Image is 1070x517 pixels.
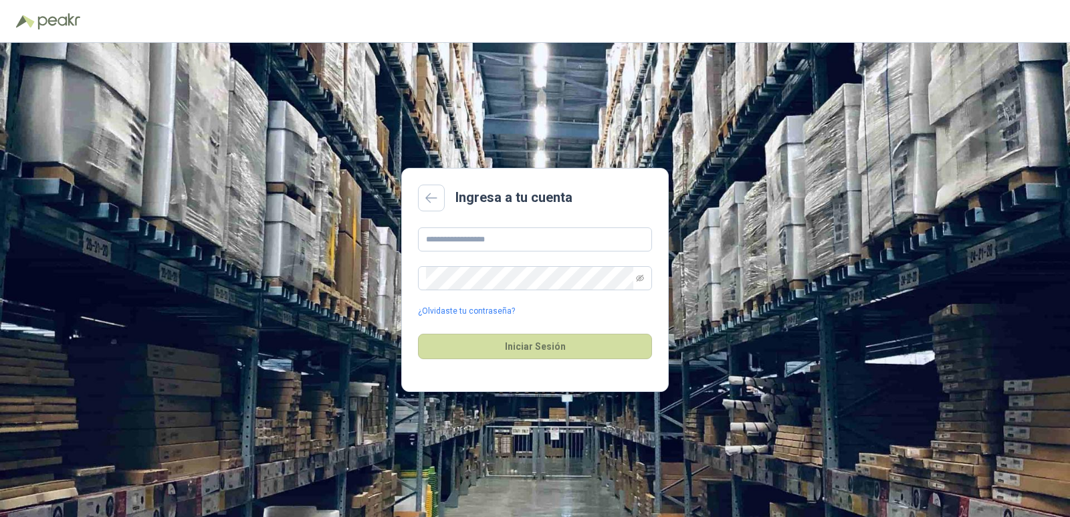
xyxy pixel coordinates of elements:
h2: Ingresa a tu cuenta [455,187,572,208]
img: Logo [16,15,35,28]
button: Iniciar Sesión [418,334,652,359]
a: ¿Olvidaste tu contraseña? [418,305,515,318]
img: Peakr [37,13,80,29]
span: eye-invisible [636,274,644,282]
